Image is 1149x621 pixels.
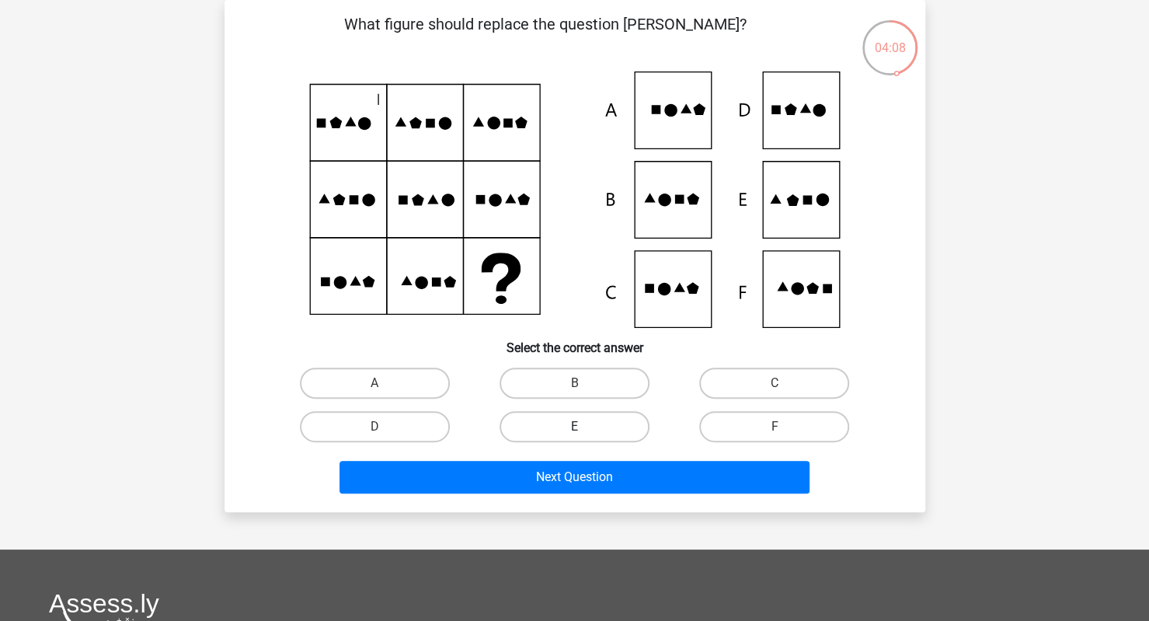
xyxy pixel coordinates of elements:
label: F [699,411,849,442]
p: What figure should replace the question [PERSON_NAME]? [249,12,842,59]
label: C [699,368,849,399]
label: D [300,411,450,442]
label: E [500,411,649,442]
button: Next Question [339,461,810,494]
div: 04:08 [861,19,919,58]
label: A [300,368,450,399]
label: B [500,368,649,399]
h6: Select the correct answer [249,328,900,355]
